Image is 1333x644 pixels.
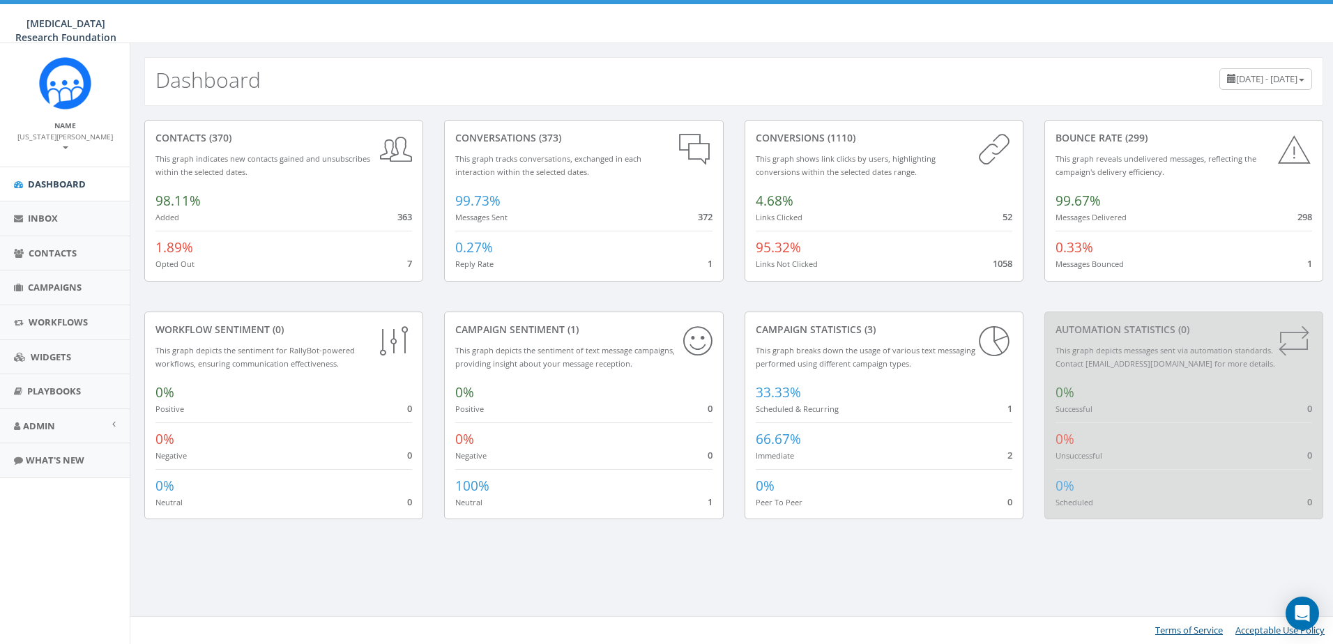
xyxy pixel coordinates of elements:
[1307,257,1312,270] span: 1
[756,450,794,461] small: Immediate
[536,131,561,144] span: (373)
[407,496,412,508] span: 0
[756,323,1012,337] div: Campaign Statistics
[155,450,187,461] small: Negative
[455,259,494,269] small: Reply Rate
[708,449,713,461] span: 0
[54,121,76,130] small: Name
[17,130,113,153] a: [US_STATE][PERSON_NAME]
[155,259,195,269] small: Opted Out
[15,17,116,44] span: [MEDICAL_DATA] Research Foundation
[756,192,793,210] span: 4.68%
[155,238,193,256] span: 1.89%
[23,420,55,432] span: Admin
[29,316,88,328] span: Workflows
[756,131,1012,145] div: conversions
[825,131,855,144] span: (1110)
[708,402,713,415] span: 0
[1286,597,1319,630] div: Open Intercom Messenger
[455,497,482,507] small: Neutral
[455,192,501,210] span: 99.73%
[27,385,81,397] span: Playbooks
[155,131,412,145] div: contacts
[407,257,412,270] span: 7
[455,131,712,145] div: conversations
[155,404,184,414] small: Positive
[28,212,58,224] span: Inbox
[455,153,641,177] small: This graph tracks conversations, exchanged in each interaction within the selected dates.
[39,57,91,109] img: Rally_Corp_Icon.png
[26,454,84,466] span: What's New
[1056,450,1102,461] small: Unsuccessful
[993,257,1012,270] span: 1058
[155,383,174,401] span: 0%
[708,257,713,270] span: 1
[1056,259,1124,269] small: Messages Bounced
[756,383,801,401] span: 33.33%
[1056,383,1074,401] span: 0%
[155,68,261,91] h2: Dashboard
[1175,323,1189,336] span: (0)
[1056,323,1312,337] div: Automation Statistics
[1007,496,1012,508] span: 0
[756,153,936,177] small: This graph shows link clicks by users, highlighting conversions within the selected dates range.
[1056,192,1101,210] span: 99.67%
[397,210,412,223] span: 363
[407,402,412,415] span: 0
[455,323,712,337] div: Campaign Sentiment
[1007,402,1012,415] span: 1
[1056,497,1093,507] small: Scheduled
[29,247,77,259] span: Contacts
[1307,496,1312,508] span: 0
[1122,131,1148,144] span: (299)
[756,212,802,222] small: Links Clicked
[1007,449,1012,461] span: 2
[1003,210,1012,223] span: 52
[756,497,802,507] small: Peer To Peer
[270,323,284,336] span: (0)
[155,153,370,177] small: This graph indicates new contacts gained and unsubscribes within the selected dates.
[756,345,975,369] small: This graph breaks down the usage of various text messaging performed using different campaign types.
[155,497,183,507] small: Neutral
[756,477,775,495] span: 0%
[1056,153,1256,177] small: This graph reveals undelivered messages, reflecting the campaign's delivery efficiency.
[455,450,487,461] small: Negative
[1056,212,1127,222] small: Messages Delivered
[28,178,86,190] span: Dashboard
[708,496,713,508] span: 1
[407,449,412,461] span: 0
[155,212,179,222] small: Added
[455,212,508,222] small: Messages Sent
[155,430,174,448] span: 0%
[455,430,474,448] span: 0%
[1056,477,1074,495] span: 0%
[455,404,484,414] small: Positive
[1235,624,1325,636] a: Acceptable Use Policy
[206,131,231,144] span: (370)
[1297,210,1312,223] span: 298
[455,383,474,401] span: 0%
[756,404,839,414] small: Scheduled & Recurring
[31,351,71,363] span: Widgets
[1056,131,1312,145] div: Bounce Rate
[1307,402,1312,415] span: 0
[155,345,355,369] small: This graph depicts the sentiment for RallyBot-powered workflows, ensuring communication effective...
[155,477,174,495] span: 0%
[756,259,818,269] small: Links Not Clicked
[756,238,801,256] span: 95.32%
[155,323,412,337] div: Workflow Sentiment
[1056,404,1092,414] small: Successful
[1056,430,1074,448] span: 0%
[28,281,82,293] span: Campaigns
[17,132,113,153] small: [US_STATE][PERSON_NAME]
[1056,238,1093,256] span: 0.33%
[565,323,579,336] span: (1)
[455,477,489,495] span: 100%
[1155,624,1223,636] a: Terms of Service
[455,238,493,256] span: 0.27%
[862,323,876,336] span: (3)
[698,210,713,223] span: 372
[1056,345,1275,369] small: This graph depicts messages sent via automation standards. Contact [EMAIL_ADDRESS][DOMAIN_NAME] f...
[1236,72,1297,85] span: [DATE] - [DATE]
[155,192,201,210] span: 98.11%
